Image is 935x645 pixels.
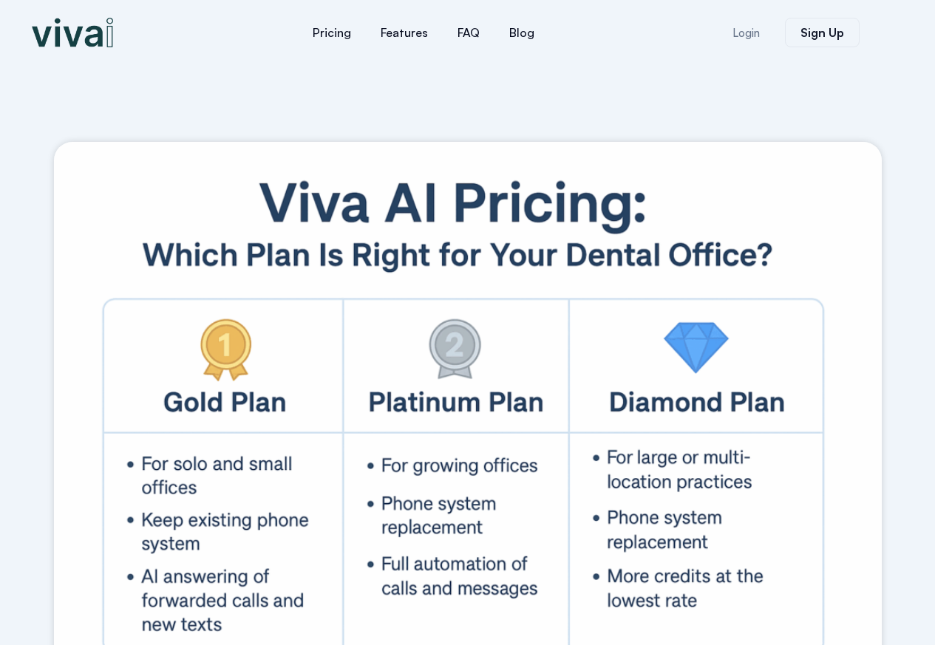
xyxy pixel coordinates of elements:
[785,18,860,47] a: Sign Up
[715,18,778,47] a: Login
[494,15,549,50] a: Blog
[298,15,366,50] a: Pricing
[366,15,443,50] a: Features
[209,15,638,50] nav: Menu
[732,27,760,38] span: Login
[443,15,494,50] a: FAQ
[800,27,844,38] span: Sign Up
